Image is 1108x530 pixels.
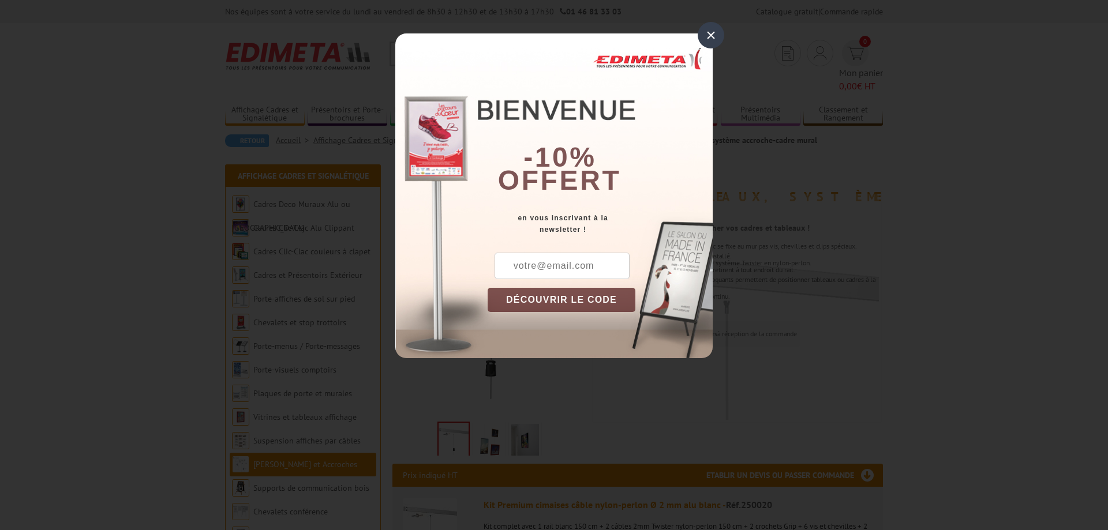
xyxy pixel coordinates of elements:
[698,22,724,48] div: ×
[495,253,630,279] input: votre@email.com
[523,142,596,172] b: -10%
[488,288,635,312] button: DÉCOUVRIR LE CODE
[488,212,713,235] div: en vous inscrivant à la newsletter !
[498,165,622,196] font: offert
